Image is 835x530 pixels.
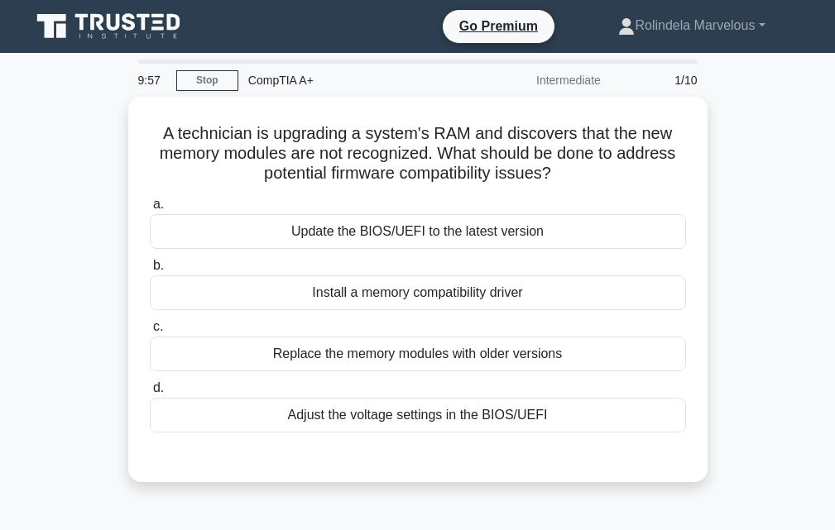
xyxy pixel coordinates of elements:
div: Install a memory compatibility driver [150,275,686,310]
div: Update the BIOS/UEFI to the latest version [150,214,686,249]
span: d. [153,380,164,394]
div: 1/10 [611,64,708,97]
div: 9:57 [128,64,176,97]
div: Intermediate [466,64,611,97]
span: b. [153,258,164,272]
div: Replace the memory modules with older versions [150,337,686,371]
div: Adjust the voltage settings in the BIOS/UEFI [150,398,686,432]
a: Rolindela Marvelous [578,9,804,42]
a: Stop [176,70,238,91]
span: a. [153,197,164,211]
div: CompTIA A+ [238,64,466,97]
span: c. [153,319,163,333]
h5: A technician is upgrading a system's RAM and discovers that the new memory modules are not recogn... [148,123,688,184]
a: Go Premium [449,16,548,36]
